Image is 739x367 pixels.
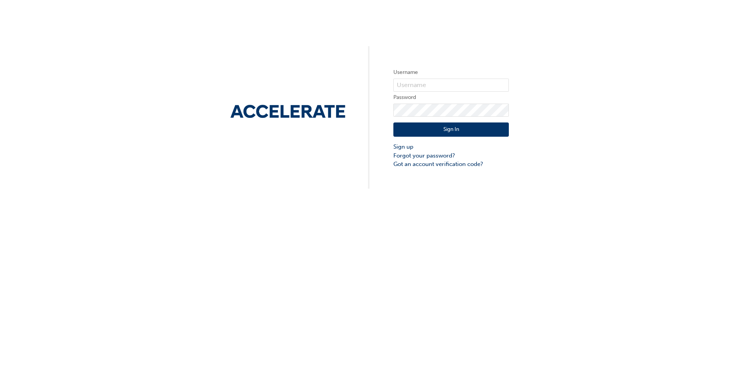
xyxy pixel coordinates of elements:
button: Sign In [393,122,509,137]
label: Password [393,93,509,102]
a: Got an account verification code? [393,160,509,169]
a: Forgot your password? [393,151,509,160]
input: Username [393,79,509,92]
img: accelerate-hmca [230,105,346,119]
a: Sign up [393,142,509,151]
label: Username [393,68,509,77]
